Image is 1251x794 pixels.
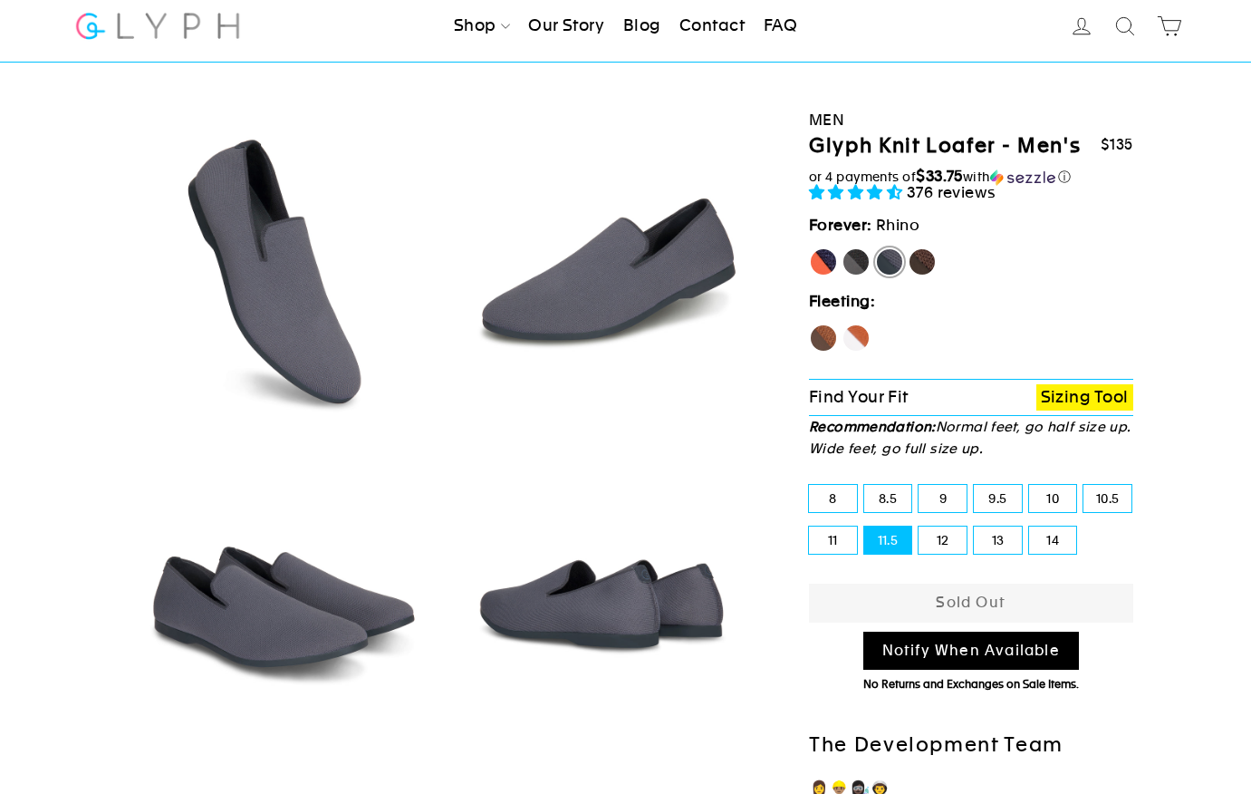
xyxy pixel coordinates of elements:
img: Rhino [451,441,760,750]
img: Glyph [73,2,243,50]
label: [PERSON_NAME] [809,247,838,276]
label: 13 [974,527,1022,554]
label: Fox [842,324,871,353]
a: Our Story [521,6,611,46]
span: Sold Out [936,594,1006,611]
div: or 4 payments of$33.75withSezzle Click to learn more about Sezzle [809,168,1133,186]
a: Blog [616,6,669,46]
label: Panther [842,247,871,276]
img: Rhino [127,441,436,750]
label: 11 [809,527,857,554]
strong: Forever: [809,216,872,234]
a: Contact [672,6,752,46]
label: 9.5 [974,485,1022,512]
img: Sezzle [990,169,1055,186]
label: 10 [1029,485,1077,512]
label: 8.5 [864,485,912,512]
div: Men [809,108,1133,132]
span: No Returns and Exchanges on Sale Items. [863,678,1079,691]
strong: Fleeting: [809,292,875,310]
span: $135 [1101,136,1133,153]
label: 12 [919,527,967,554]
span: 376 reviews [907,183,996,201]
a: FAQ [756,6,804,46]
label: 8 [809,485,857,512]
span: 4.73 stars [809,183,907,201]
label: Rhino [875,247,904,276]
button: Sold Out [809,584,1133,623]
img: Rhino [127,116,436,425]
label: 10.5 [1083,485,1131,512]
p: Normal feet, go half size up. Wide feet, go full size up. [809,416,1133,460]
span: Find Your Fit [809,387,909,406]
a: Shop [447,6,517,46]
label: Hawk [809,324,838,353]
label: Mustang [908,247,937,276]
label: 11.5 [864,527,912,554]
a: Notify When Available [863,632,1079,671]
h2: The Development Team [809,732,1133,759]
ul: Primary [447,6,804,46]
img: Rhino [451,116,760,425]
label: 9 [919,485,967,512]
span: $33.75 [916,167,963,185]
strong: Recommendation: [809,419,936,434]
span: Rhino [876,216,919,234]
a: Sizing Tool [1036,384,1133,411]
h1: Glyph Knit Loafer - Men's [809,133,1081,160]
label: 14 [1029,527,1077,554]
div: or 4 payments of with [809,168,1133,186]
